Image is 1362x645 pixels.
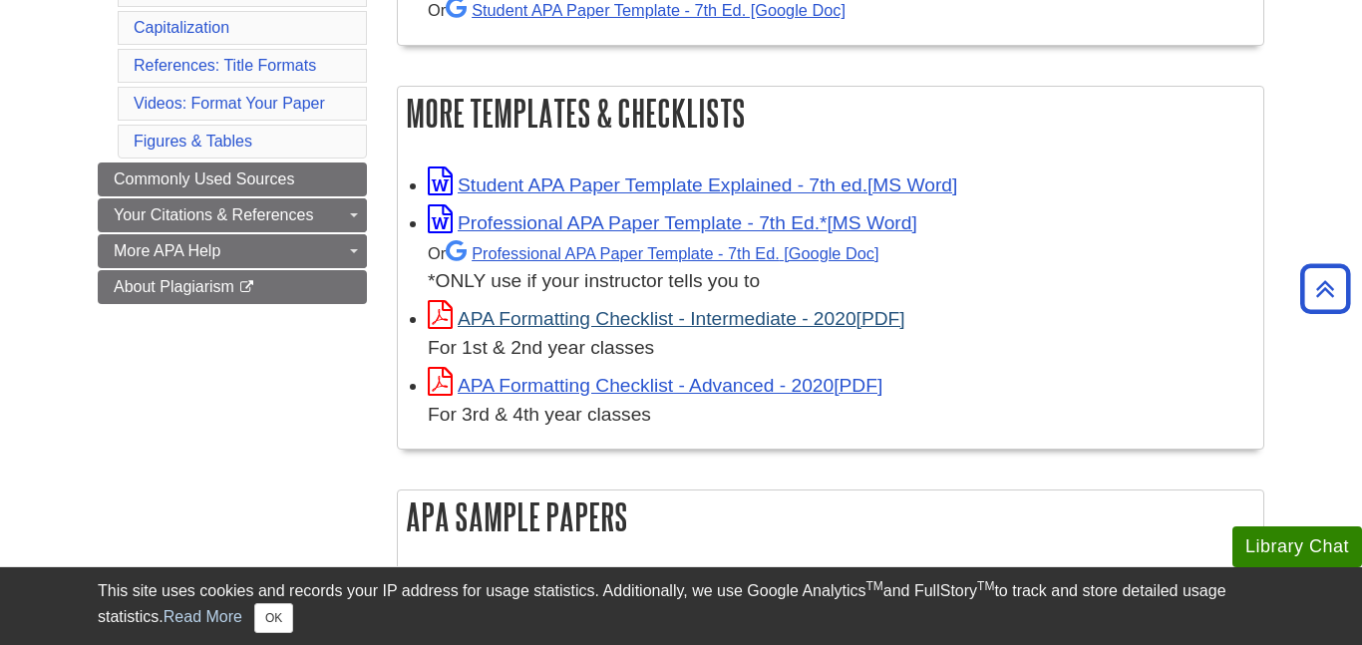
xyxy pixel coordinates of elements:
div: For 3rd & 4th year classes [428,401,1253,430]
div: *ONLY use if your instructor tells you to [428,238,1253,297]
a: References: Title Formats [134,57,316,74]
button: Library Chat [1232,526,1362,567]
button: Close [254,603,293,633]
a: Link opens in new window [428,174,957,195]
a: Professional APA Paper Template - 7th Ed. [446,244,878,262]
a: Link opens in new window [428,375,882,396]
a: Read More [164,608,242,625]
a: Back to Top [1293,275,1357,302]
span: More APA Help [114,242,220,259]
h2: APA Sample Papers [398,490,1263,543]
h2: More Templates & Checklists [398,87,1263,140]
a: More APA Help [98,234,367,268]
a: Student APA Paper Template - 7th Ed. [Google Doc] [446,1,846,19]
a: Link opens in new window [428,308,905,329]
a: Videos: Format Your Paper [134,95,325,112]
sup: TM [865,579,882,593]
small: Or [428,1,846,19]
span: About Plagiarism [114,278,234,295]
a: Your Citations & References [98,198,367,232]
span: Your Citations & References [114,206,313,223]
span: Commonly Used Sources [114,170,294,187]
a: Commonly Used Sources [98,162,367,196]
a: Link opens in new window [428,212,917,233]
a: Capitalization [134,19,229,36]
div: For 1st & 2nd year classes [428,334,1253,363]
a: Figures & Tables [134,133,252,150]
small: Or [428,244,878,262]
sup: TM [977,579,994,593]
a: About Plagiarism [98,270,367,304]
i: This link opens in a new window [238,281,255,294]
div: This site uses cookies and records your IP address for usage statistics. Additionally, we use Goo... [98,579,1264,633]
